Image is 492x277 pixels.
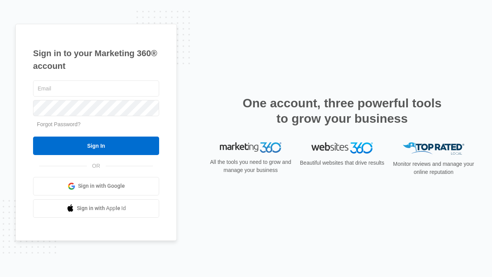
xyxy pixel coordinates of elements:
[33,137,159,155] input: Sign In
[37,121,81,127] a: Forgot Password?
[240,95,444,126] h2: One account, three powerful tools to grow your business
[33,80,159,97] input: Email
[299,159,385,167] p: Beautiful websites that drive results
[220,142,281,153] img: Marketing 360
[78,182,125,190] span: Sign in with Google
[33,177,159,195] a: Sign in with Google
[33,199,159,218] a: Sign in with Apple Id
[33,47,159,72] h1: Sign in to your Marketing 360® account
[87,162,106,170] span: OR
[403,142,464,155] img: Top Rated Local
[311,142,373,154] img: Websites 360
[208,158,294,174] p: All the tools you need to grow and manage your business
[391,160,477,176] p: Monitor reviews and manage your online reputation
[77,204,126,212] span: Sign in with Apple Id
